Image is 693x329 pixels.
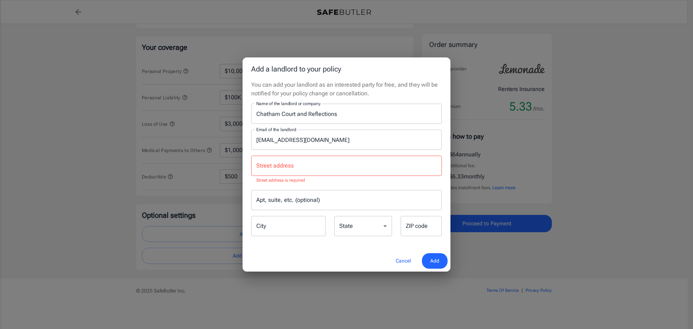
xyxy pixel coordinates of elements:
h2: Add a landlord to your policy [243,57,450,81]
p: You can add your landlord as an interested party for free, and they will be notified for your pol... [251,81,442,98]
p: Street address is required [256,177,437,184]
button: Add [422,253,448,269]
button: Cancel [387,253,419,269]
label: Name of the landlord or company [256,100,321,107]
span: Add [430,256,439,265]
label: Email of the landlord [256,126,296,133]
